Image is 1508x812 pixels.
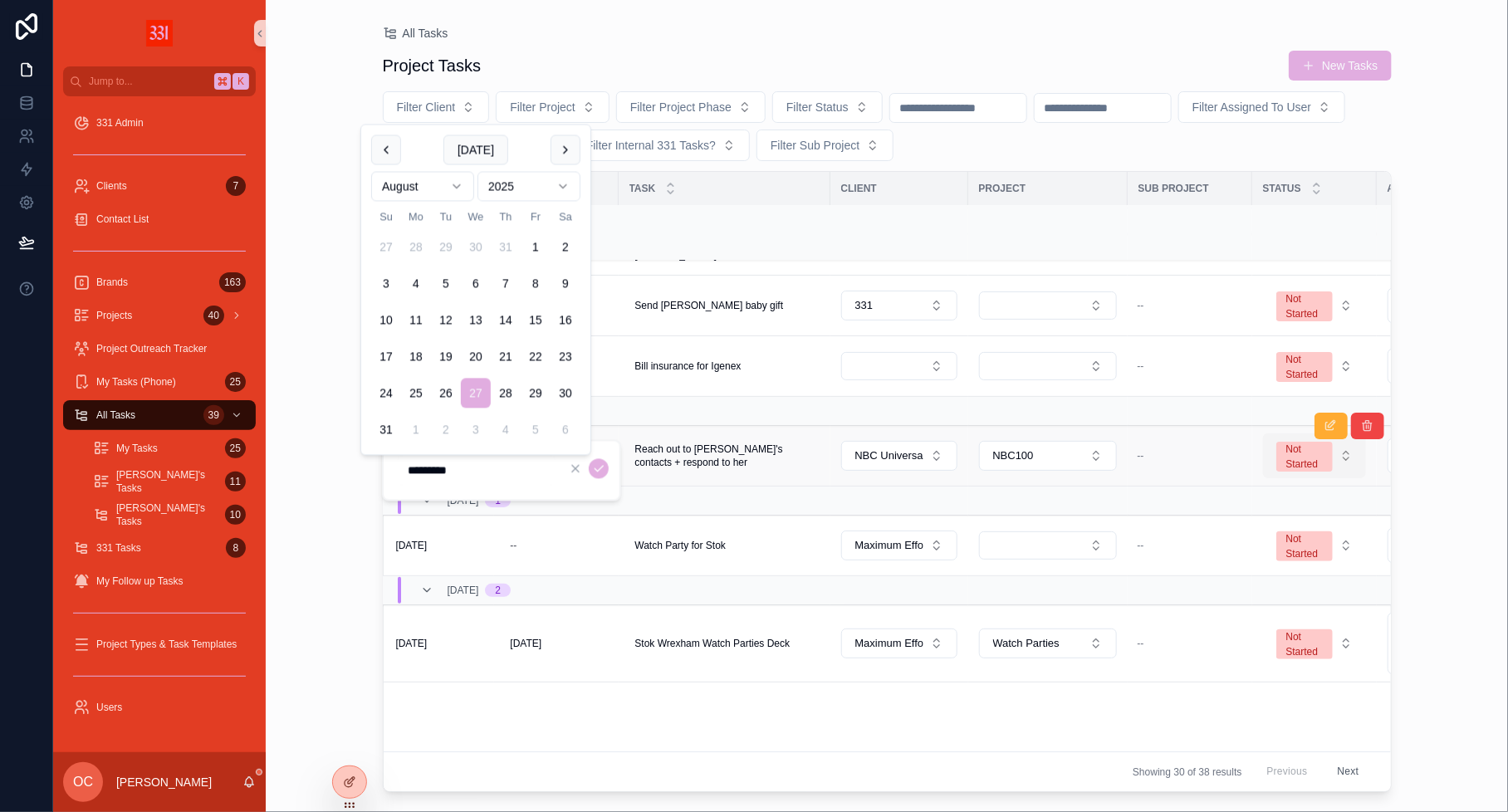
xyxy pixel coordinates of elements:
[629,353,820,379] a: Bill insurance for Igenex
[1262,343,1367,389] a: Select Button
[225,372,246,392] div: 25
[461,208,491,226] th: Wednesday
[83,433,256,463] a: My Tasks25
[978,351,1118,381] a: Select Button
[521,379,551,408] button: Friday, August 29th, 2025
[491,342,521,372] button: Thursday, August 21st, 2025
[371,269,401,299] button: Sunday, August 3rd, 2025
[96,375,176,389] span: My Tasks (Phone)
[396,539,428,552] span: [DATE]
[63,629,256,659] a: Project Types & Task Templates
[146,20,173,46] img: App logo
[371,306,401,335] button: Sunday, August 10th, 2025
[389,532,484,559] a: [DATE]
[63,566,256,596] a: My Follow up Tasks
[96,541,141,555] span: 331 Tasks
[396,637,428,650] span: [DATE]
[978,291,1118,320] a: Select Button
[226,176,246,196] div: 7
[521,232,551,262] button: Friday, August 1st, 2025
[403,25,448,42] span: All Tasks
[551,232,580,262] button: Saturday, August 2nd, 2025
[116,774,212,790] p: [PERSON_NAME]
[401,208,431,226] th: Monday
[1262,433,1367,479] a: Select Button
[840,440,958,472] a: Select Button
[771,137,859,154] span: Filter Sub Project
[635,360,742,373] span: Bill insurance for Igenex
[461,269,491,299] button: Wednesday, August 6th, 2025
[504,532,609,559] a: --
[116,442,158,455] span: My Tasks
[840,530,958,561] a: Select Button
[629,532,820,559] a: Watch Party for Stok
[551,342,580,372] button: Saturday, August 23rd, 2025
[551,415,580,445] button: Saturday, September 6th, 2025
[448,584,479,597] span: [DATE]
[1133,766,1241,779] span: Showing 30 of 38 results
[630,99,732,115] span: Filter Project Phase
[979,182,1026,195] span: Project
[431,415,461,445] button: Tuesday, September 2nd, 2025
[551,379,580,408] button: Saturday, August 30th, 2025
[1388,349,1504,384] button: Select Button
[629,630,820,657] a: Stok Wrexham Watch Parties Deck
[225,505,246,525] div: 10
[979,531,1117,560] button: Select Button
[1138,637,1242,650] a: --
[629,292,820,319] a: Send [PERSON_NAME] baby gift
[63,301,256,330] a: Projects40
[855,636,923,651] span: Maximum Effort
[511,539,517,552] div: --
[401,232,431,262] button: Monday, July 28th, 2025
[979,291,1117,320] button: Select Button
[491,208,521,226] th: Thursday
[96,179,127,193] span: Clients
[63,108,256,138] a: 331 Admin
[431,232,461,262] button: Tuesday, July 29th, 2025
[431,269,461,299] button: Tuesday, August 5th, 2025
[116,501,218,528] span: [PERSON_NAME]'s Tasks
[371,379,401,408] button: Sunday, August 24th, 2025
[96,342,207,355] span: Project Outreach Tracker
[431,306,461,335] button: Tuesday, August 12th, 2025
[521,342,551,372] button: Friday, August 22nd, 2025
[63,533,256,563] a: 331 Tasks8
[63,267,256,297] a: Brands163
[401,269,431,299] button: Monday, August 4th, 2025
[63,171,256,201] a: Clients7
[521,269,551,299] button: Friday, August 8th, 2025
[1138,299,1242,312] a: --
[1387,612,1505,675] a: Select Button
[1388,182,1470,195] span: Assigned User
[1387,348,1505,384] a: Select Button
[841,291,957,320] button: Select Button
[635,299,784,312] span: Send [PERSON_NAME] baby gift
[1289,51,1391,81] button: New Tasks
[1286,629,1323,659] div: Not Started
[1138,360,1144,373] span: --
[1138,449,1144,462] span: --
[993,448,1034,463] span: NBC100
[841,629,957,658] button: Select Button
[401,306,431,335] button: Monday, August 11th, 2025
[63,367,256,397] a: My Tasks (Phone)25
[756,130,894,161] button: Select Button
[491,232,521,262] button: Thursday, July 31st, 2025
[234,75,247,88] span: K
[855,298,874,313] span: 331
[96,116,144,130] span: 331 Admin
[1263,283,1366,328] button: Select Button
[978,440,1118,472] a: Select Button
[383,25,448,42] a: All Tasks
[1387,438,1505,474] a: Select Button
[63,204,256,234] a: Contact List
[504,630,609,657] a: [DATE]
[83,500,256,530] a: [PERSON_NAME]'s Tasks10
[73,772,93,792] span: OC
[491,379,521,408] button: Thursday, August 28th, 2025
[521,208,551,226] th: Friday
[1286,531,1323,561] div: Not Started
[1286,442,1323,472] div: Not Started
[495,584,501,597] div: 2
